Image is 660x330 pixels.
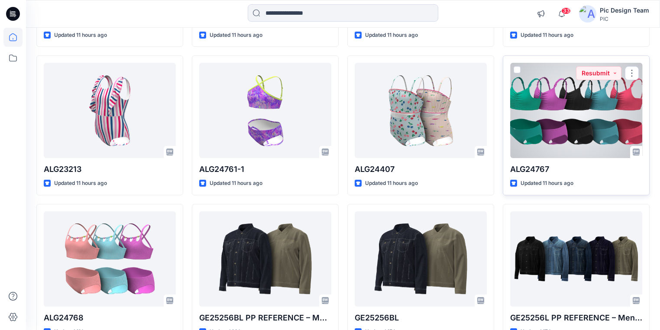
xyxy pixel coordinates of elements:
[355,312,487,324] p: GE25256BL
[365,179,418,188] p: Updated 11 hours ago
[510,163,642,175] p: ALG24767
[510,63,642,158] a: ALG24767
[600,5,649,16] div: Pic Design Team
[199,211,331,307] a: GE25256BL PP REFERENCE – Men’s Denim Jacket
[210,179,262,188] p: Updated 11 hours ago
[44,211,176,307] a: ALG24768
[44,63,176,158] a: ALG23213
[579,5,596,23] img: avatar
[44,312,176,324] p: ALG24768
[365,31,418,40] p: Updated 11 hours ago
[54,31,107,40] p: Updated 11 hours ago
[355,163,487,175] p: ALG24407
[510,312,642,324] p: GE25256L PP REFERENCE – Men’s Denim Jacket
[44,163,176,175] p: ALG23213
[521,179,573,188] p: Updated 11 hours ago
[600,16,649,22] div: PIC
[355,63,487,158] a: ALG24407
[355,211,487,307] a: GE25256BL
[510,211,642,307] a: GE25256L PP REFERENCE – Men’s Denim Jacket
[199,312,331,324] p: GE25256BL PP REFERENCE – Men’s Denim Jacket
[561,7,571,14] span: 33
[521,31,573,40] p: Updated 11 hours ago
[54,179,107,188] p: Updated 11 hours ago
[199,63,331,158] a: ALG24761-1
[199,163,331,175] p: ALG24761-1
[210,31,262,40] p: Updated 11 hours ago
